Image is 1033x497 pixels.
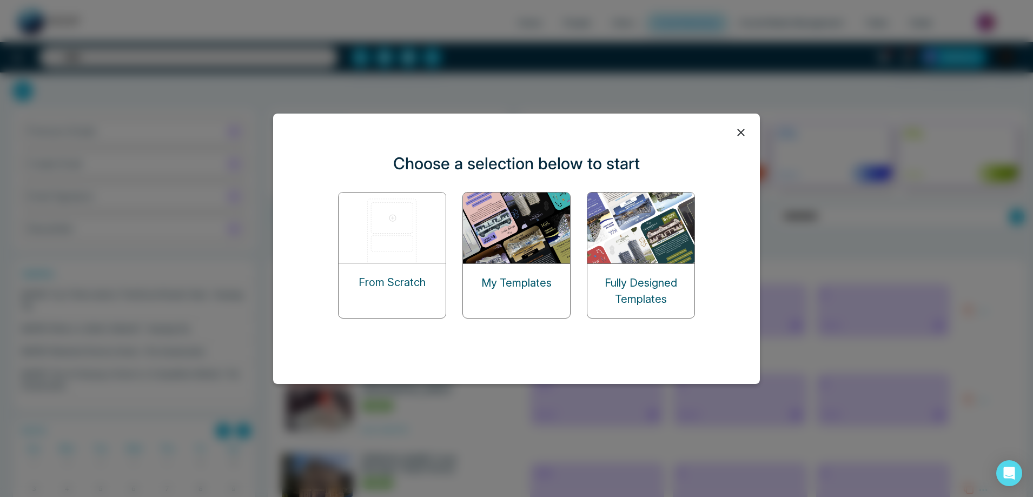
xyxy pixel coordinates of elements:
[339,193,447,263] img: start-from-scratch.png
[359,274,426,290] p: From Scratch
[587,275,694,307] p: Fully Designed Templates
[996,460,1022,486] div: Open Intercom Messenger
[463,193,571,263] img: my-templates.png
[393,151,640,176] p: Choose a selection below to start
[481,275,552,291] p: My Templates
[587,193,696,263] img: designed-templates.png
